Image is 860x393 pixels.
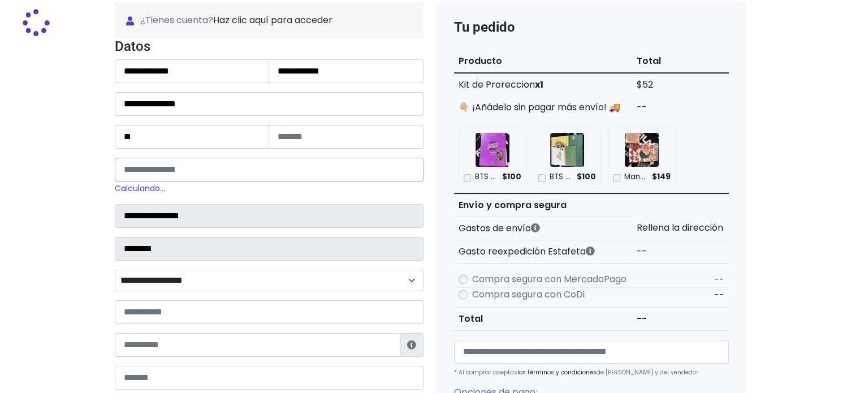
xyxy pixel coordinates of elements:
[454,217,633,240] th: Gastos de envío
[624,171,648,183] p: Manga Jujutsu Kaisen Tomo 23
[714,288,724,301] span: --
[549,171,573,183] p: BTS calendario 2021
[474,171,498,183] p: BTS calendario 2022
[652,171,671,183] span: $149
[632,240,728,263] td: --
[454,50,633,73] th: Producto
[535,78,543,91] strong: x1
[454,368,729,377] p: * Al comprar aceptas de [PERSON_NAME] y del vendedor
[550,133,584,167] img: BTS calendario 2021
[625,133,659,167] img: Manga Jujutsu Kaisen Tomo 23
[502,171,521,183] span: $100
[115,38,423,55] h4: Datos
[407,340,416,349] i: Estafeta lo usará para ponerse en contacto en caso de tener algún problema con el envío
[517,368,597,377] a: los términos y condiciones
[454,193,633,217] th: Envío y compra segura
[632,307,728,330] td: --
[586,247,595,256] i: Estafeta cobra este monto extra por ser un CP de difícil acceso
[632,96,728,119] td: --
[454,240,633,263] th: Gasto reexpedición Estafeta
[115,183,165,194] small: Calculando…
[577,171,596,183] span: $100
[714,273,724,286] span: --
[632,217,728,240] td: Rellena la dirección
[454,307,633,330] th: Total
[476,133,509,167] img: BTS calendario 2022
[472,288,585,301] label: Compra segura con CoDi
[454,96,633,119] td: 👇🏼 ¡Añádelo sin pagar más envío! 🚚
[531,223,540,232] i: Los gastos de envío dependen de códigos postales. ¡Te puedes llevar más productos en un solo envío !
[126,14,412,27] span: ¿Tienes cuenta?
[213,14,332,27] a: Haz clic aquí para acceder
[454,19,729,36] h4: Tu pedido
[632,73,728,96] td: $52
[632,50,728,73] th: Total
[472,273,626,286] label: Compra segura con MercadoPago
[454,73,633,96] td: Kit de Proreccion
